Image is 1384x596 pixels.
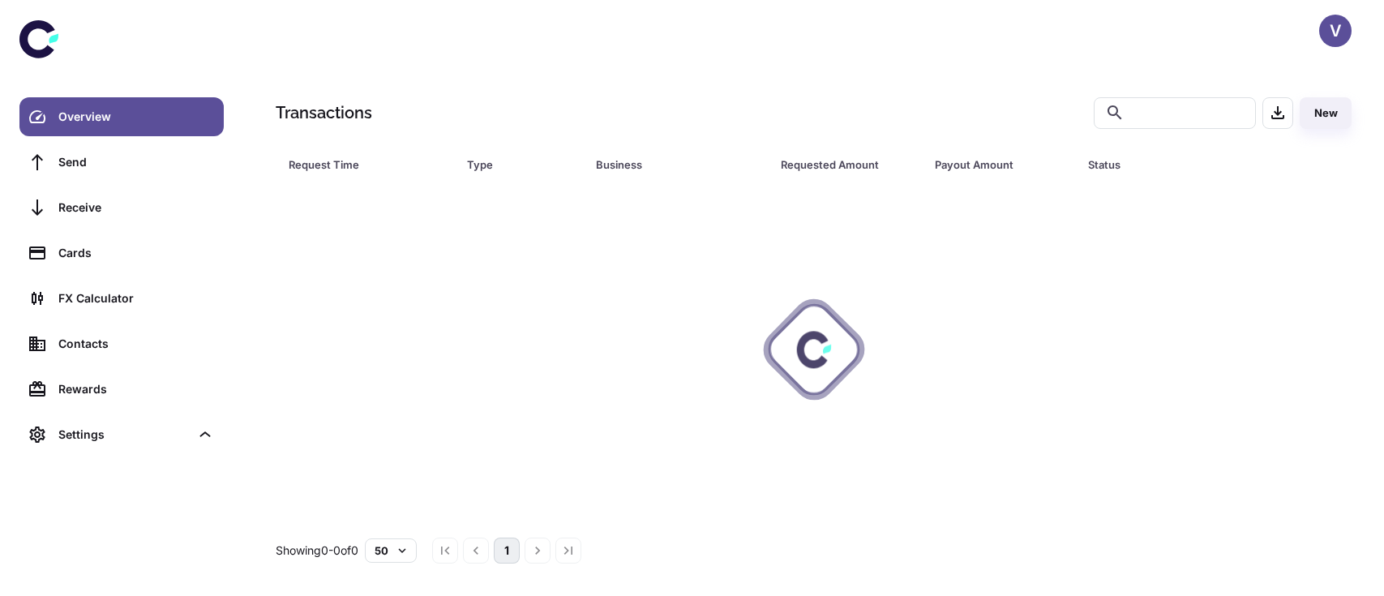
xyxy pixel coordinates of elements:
button: New [1300,97,1352,129]
div: Cards [58,244,214,262]
div: Settings [58,426,190,444]
div: FX Calculator [58,289,214,307]
button: page 1 [494,538,520,564]
div: Type [467,153,555,176]
div: Requested Amount [781,153,894,176]
a: Send [19,143,224,182]
a: FX Calculator [19,279,224,318]
div: Receive [58,199,214,217]
div: Send [58,153,214,171]
a: Receive [19,188,224,227]
p: Showing 0-0 of 0 [276,542,358,560]
span: Payout Amount [935,153,1069,176]
button: V [1319,15,1352,47]
div: Payout Amount [935,153,1048,176]
a: Rewards [19,370,224,409]
div: Rewards [58,380,214,398]
span: Requested Amount [781,153,915,176]
span: Type [467,153,576,176]
div: Overview [58,108,214,126]
span: Request Time [289,153,448,176]
div: Settings [19,415,224,454]
a: Cards [19,234,224,272]
div: Contacts [58,335,214,353]
a: Contacts [19,324,224,363]
div: Request Time [289,153,426,176]
span: Status [1088,153,1284,176]
h1: Transactions [276,101,372,125]
a: Overview [19,97,224,136]
button: 50 [365,538,417,563]
nav: pagination navigation [430,538,584,564]
div: Status [1088,153,1263,176]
